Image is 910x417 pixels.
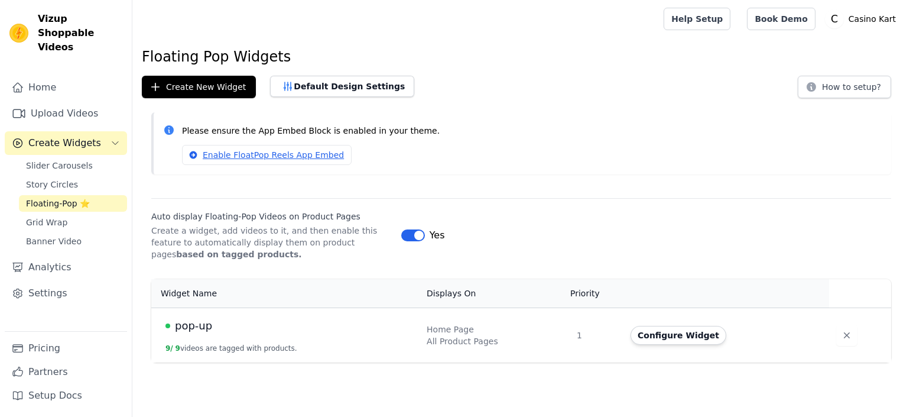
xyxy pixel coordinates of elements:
a: Floating-Pop ⭐ [19,195,127,212]
label: Auto display Floating-Pop Videos on Product Pages [151,211,392,222]
span: Story Circles [26,179,78,190]
span: Create Widgets [28,136,101,150]
th: Displays On [420,279,570,308]
span: pop-up [175,318,212,334]
span: 9 / [165,344,173,353]
h1: Floating Pop Widgets [142,47,901,66]
a: Enable FloatPop Reels App Embed [182,145,352,165]
div: All Product Pages [427,335,563,347]
img: Vizup [9,24,28,43]
a: How to setup? [798,84,891,95]
button: How to setup? [798,76,891,98]
button: Default Design Settings [270,76,414,97]
a: Book Demo [747,8,815,30]
span: Banner Video [26,235,82,247]
p: Please ensure the App Embed Block is enabled in your theme. [182,124,882,138]
text: C [831,13,838,25]
span: Vizup Shoppable Videos [38,12,122,54]
a: Story Circles [19,176,127,193]
span: Grid Wrap [26,216,67,228]
a: Slider Carousels [19,157,127,174]
a: Grid Wrap [19,214,127,231]
button: C Casino Kart [825,8,901,30]
span: Live Published [165,324,170,328]
button: Configure Widget [630,326,726,345]
a: Settings [5,282,127,305]
a: Banner Video [19,233,127,250]
span: Slider Carousels [26,160,93,172]
th: Priority [570,279,623,308]
a: Upload Videos [5,102,127,125]
button: Create Widgets [5,131,127,155]
td: 1 [570,308,623,363]
button: Delete widget [836,325,857,346]
a: Home [5,76,127,99]
div: Home Page [427,324,563,335]
th: Widget Name [151,279,420,308]
span: Yes [430,228,445,243]
a: Partners [5,360,127,384]
button: 9/ 9videos are tagged with products. [165,344,297,353]
p: Casino Kart [844,8,901,30]
a: Analytics [5,256,127,279]
span: Floating-Pop ⭐ [26,198,90,209]
button: Create New Widget [142,76,256,98]
a: Pricing [5,337,127,360]
button: Yes [401,228,445,243]
strong: based on tagged products. [176,250,301,259]
p: Create a widget, add videos to it, and then enable this feature to automatically display them on ... [151,225,392,260]
a: Setup Docs [5,384,127,408]
span: 9 [175,344,180,353]
a: Help Setup [664,8,730,30]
